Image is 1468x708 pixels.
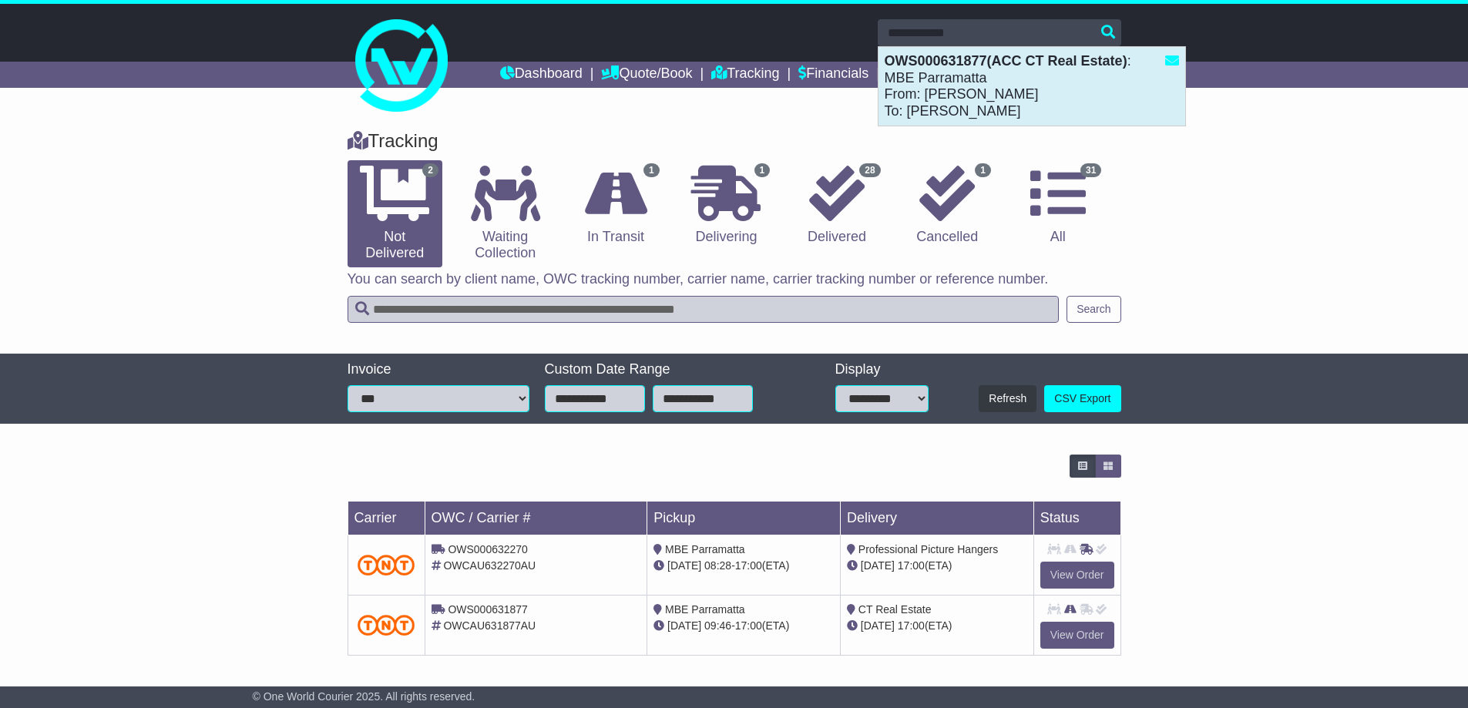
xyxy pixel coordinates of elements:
[711,62,779,88] a: Tracking
[443,559,536,572] span: OWCAU632270AU
[754,163,771,177] span: 1
[789,160,884,251] a: 28 Delivered
[704,619,731,632] span: 09:46
[667,559,701,572] span: [DATE]
[735,559,762,572] span: 17:00
[975,163,991,177] span: 1
[1040,562,1114,589] a: View Order
[422,163,438,177] span: 2
[878,47,1185,126] div: : MBE Parramatta From: [PERSON_NAME] To: [PERSON_NAME]
[861,559,895,572] span: [DATE]
[545,361,792,378] div: Custom Date Range
[568,160,663,251] a: 1 In Transit
[348,160,442,267] a: 2 Not Delivered
[448,543,528,555] span: OWS000632270
[898,619,925,632] span: 17:00
[900,160,995,251] a: 1 Cancelled
[859,163,880,177] span: 28
[348,361,529,378] div: Invoice
[858,603,932,616] span: CT Real Estate
[679,160,774,251] a: 1 Delivering
[448,603,528,616] span: OWS000631877
[1033,502,1120,535] td: Status
[443,619,536,632] span: OWCAU631877AU
[1080,163,1101,177] span: 31
[835,361,929,378] div: Display
[665,543,744,555] span: MBE Parramatta
[847,558,1027,574] div: (ETA)
[1010,160,1105,251] a: 31 All
[653,558,834,574] div: - (ETA)
[425,502,647,535] td: OWC / Carrier #
[1067,296,1120,323] button: Search
[704,559,731,572] span: 08:28
[861,619,895,632] span: [DATE]
[358,615,415,636] img: TNT_Domestic.png
[253,690,475,703] span: © One World Courier 2025. All rights reserved.
[348,502,425,535] td: Carrier
[665,603,744,616] span: MBE Parramatta
[847,618,1027,634] div: (ETA)
[647,502,841,535] td: Pickup
[979,385,1036,412] button: Refresh
[358,555,415,575] img: TNT_Domestic.png
[798,62,868,88] a: Financials
[348,271,1121,288] p: You can search by client name, OWC tracking number, carrier name, carrier tracking number or refe...
[601,62,692,88] a: Quote/Book
[643,163,660,177] span: 1
[340,130,1129,153] div: Tracking
[858,543,998,555] span: Professional Picture Hangers
[885,53,1127,69] strong: OWS000631877(ACC CT Real Estate)
[500,62,583,88] a: Dashboard
[458,160,553,267] a: Waiting Collection
[898,559,925,572] span: 17:00
[840,502,1033,535] td: Delivery
[1040,622,1114,649] a: View Order
[653,618,834,634] div: - (ETA)
[735,619,762,632] span: 17:00
[667,619,701,632] span: [DATE]
[1044,385,1120,412] a: CSV Export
